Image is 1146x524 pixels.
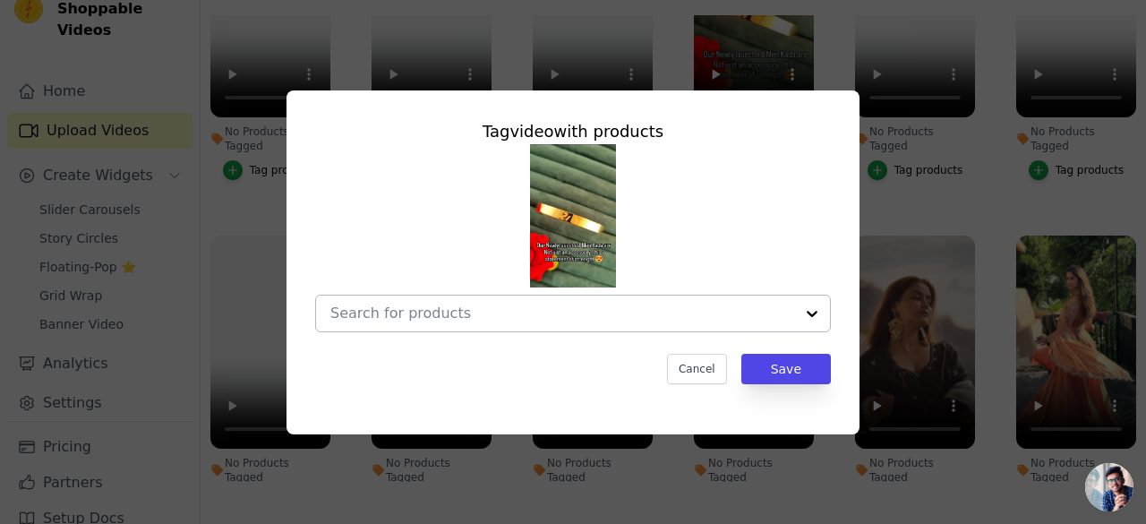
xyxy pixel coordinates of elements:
button: Save [741,354,831,384]
a: Open chat [1085,463,1133,511]
div: Tag video with products [315,119,831,144]
img: reel-preview-017026-6e.myshopify.com-3686579791479086388_68797125271.jpeg [530,144,616,288]
input: Search for products [330,305,794,322]
button: Cancel [667,354,727,384]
